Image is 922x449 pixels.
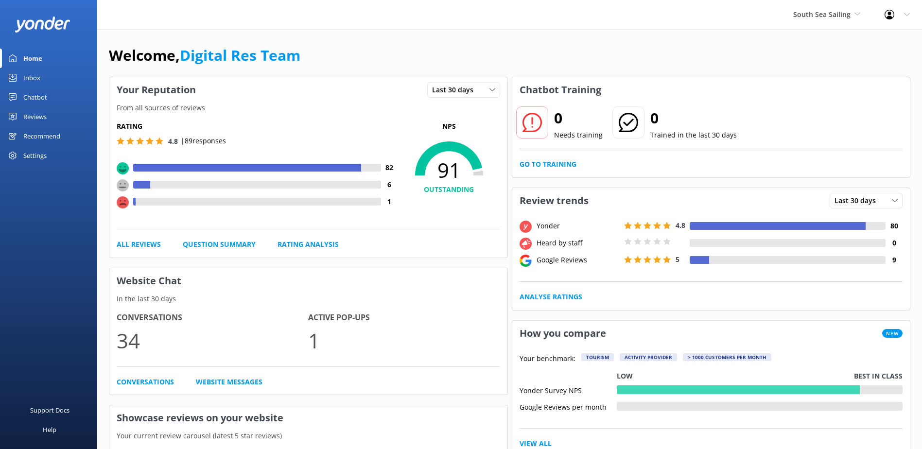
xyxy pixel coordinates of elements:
[683,353,771,361] div: > 1000 customers per month
[109,294,507,304] p: In the last 30 days
[617,371,633,381] p: Low
[398,184,500,195] h4: OUTSTANDING
[512,77,609,103] h3: Chatbot Training
[886,221,903,231] h4: 80
[381,162,398,173] h4: 82
[43,420,56,439] div: Help
[512,321,613,346] h3: How you compare
[180,45,300,65] a: Digital Res Team
[581,353,614,361] div: Tourism
[23,68,40,87] div: Inbox
[793,10,851,19] span: South Sea Sailing
[23,107,47,126] div: Reviews
[534,238,622,248] div: Heard by staff
[109,77,203,103] h3: Your Reputation
[278,239,339,250] a: Rating Analysis
[23,87,47,107] div: Chatbot
[835,195,882,206] span: Last 30 days
[109,431,507,441] p: Your current review carousel (latest 5 star reviews)
[117,121,398,132] h5: Rating
[650,106,737,130] h2: 0
[520,292,582,302] a: Analyse Ratings
[882,329,903,338] span: New
[676,221,685,230] span: 4.8
[196,377,262,387] a: Website Messages
[109,268,507,294] h3: Website Chat
[398,158,500,182] span: 91
[308,311,500,324] h4: Active Pop-ups
[854,371,903,381] p: Best in class
[520,385,617,394] div: Yonder Survey NPS
[109,44,300,67] h1: Welcome,
[512,188,596,213] h3: Review trends
[181,136,226,146] p: | 89 responses
[520,438,552,449] a: View All
[432,85,479,95] span: Last 30 days
[23,126,60,146] div: Recommend
[676,255,679,264] span: 5
[520,402,617,411] div: Google Reviews per month
[886,255,903,265] h4: 9
[168,137,178,146] span: 4.8
[23,146,47,165] div: Settings
[109,405,507,431] h3: Showcase reviews on your website
[30,400,70,420] div: Support Docs
[520,159,576,170] a: Go to Training
[23,49,42,68] div: Home
[308,324,500,357] p: 1
[534,255,622,265] div: Google Reviews
[183,239,256,250] a: Question Summary
[381,179,398,190] h4: 6
[554,130,603,140] p: Needs training
[117,377,174,387] a: Conversations
[117,324,308,357] p: 34
[650,130,737,140] p: Trained in the last 30 days
[117,311,308,324] h4: Conversations
[534,221,622,231] div: Yonder
[381,196,398,207] h4: 1
[520,353,575,365] p: Your benchmark:
[554,106,603,130] h2: 0
[620,353,677,361] div: Activity Provider
[15,17,70,33] img: yonder-white-logo.png
[398,121,500,132] p: NPS
[886,238,903,248] h4: 0
[117,239,161,250] a: All Reviews
[109,103,507,113] p: From all sources of reviews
